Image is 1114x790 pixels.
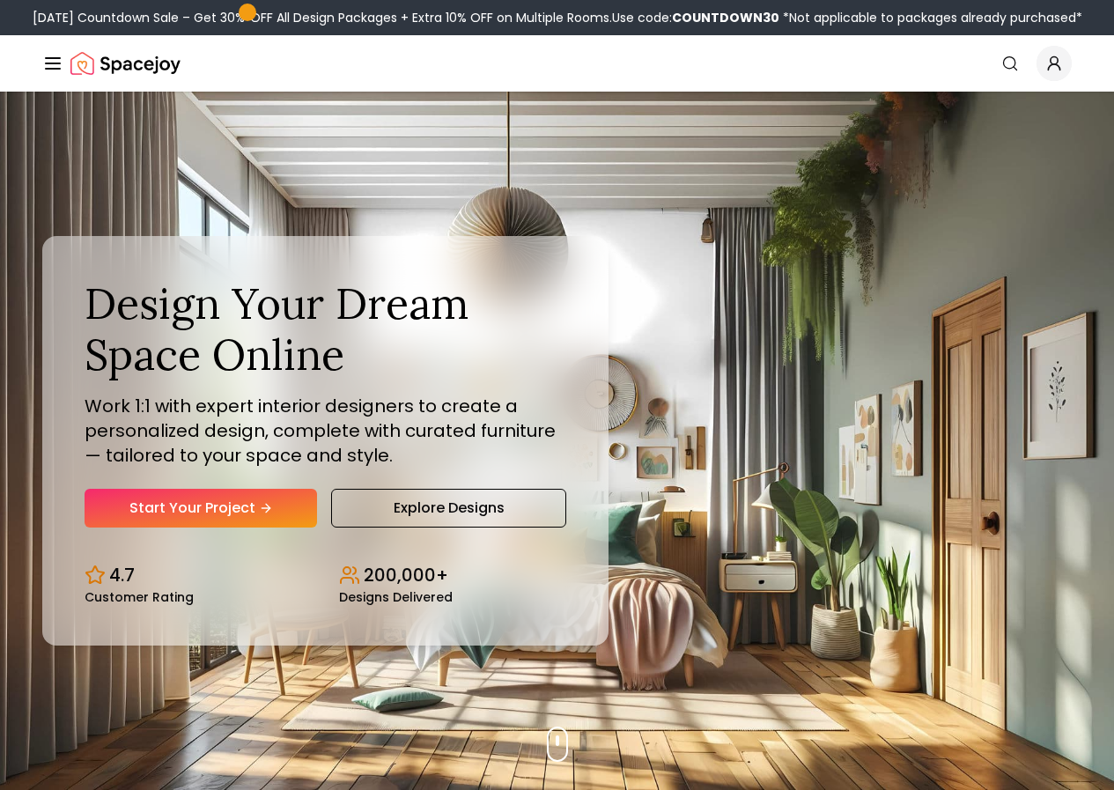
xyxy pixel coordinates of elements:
[42,35,1072,92] nav: Global
[672,9,779,26] b: COUNTDOWN30
[33,9,1082,26] div: [DATE] Countdown Sale – Get 30% OFF All Design Packages + Extra 10% OFF on Multiple Rooms.
[779,9,1082,26] span: *Not applicable to packages already purchased*
[70,46,181,81] img: Spacejoy Logo
[364,563,448,587] p: 200,000+
[85,489,317,528] a: Start Your Project
[85,394,566,468] p: Work 1:1 with expert interior designers to create a personalized design, complete with curated fu...
[109,563,135,587] p: 4.7
[331,489,565,528] a: Explore Designs
[85,278,566,380] h1: Design Your Dream Space Online
[70,46,181,81] a: Spacejoy
[85,549,566,603] div: Design stats
[85,591,194,603] small: Customer Rating
[339,591,453,603] small: Designs Delivered
[612,9,779,26] span: Use code:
